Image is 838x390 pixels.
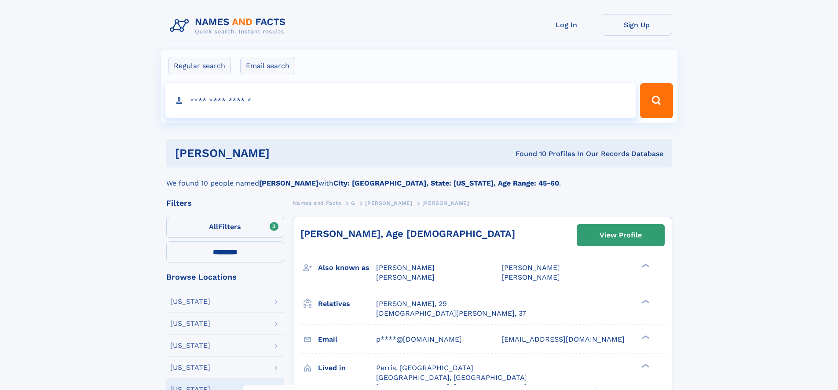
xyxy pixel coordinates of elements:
[318,361,376,375] h3: Lived in
[166,217,284,238] label: Filters
[318,332,376,347] h3: Email
[376,263,435,272] span: [PERSON_NAME]
[333,179,559,187] b: City: [GEOGRAPHIC_DATA], State: [US_STATE], Age Range: 45-60
[166,168,672,189] div: We found 10 people named with .
[640,299,650,304] div: ❯
[392,149,663,159] div: Found 10 Profiles In Our Records Database
[501,273,560,281] span: [PERSON_NAME]
[170,364,210,371] div: [US_STATE]
[501,335,625,343] span: [EMAIL_ADDRESS][DOMAIN_NAME]
[640,83,673,118] button: Search Button
[577,225,664,246] a: View Profile
[170,342,210,349] div: [US_STATE]
[318,296,376,311] h3: Relatives
[170,298,210,305] div: [US_STATE]
[501,263,560,272] span: [PERSON_NAME]
[209,222,218,231] span: All
[259,179,318,187] b: [PERSON_NAME]
[376,364,473,372] span: Perris, [GEOGRAPHIC_DATA]
[175,148,393,159] h1: [PERSON_NAME]
[376,299,447,309] a: [PERSON_NAME], 29
[376,373,527,382] span: [GEOGRAPHIC_DATA], [GEOGRAPHIC_DATA]
[166,199,284,207] div: Filters
[165,83,637,118] input: search input
[293,197,341,208] a: Names and Facts
[640,263,650,269] div: ❯
[300,228,515,239] a: [PERSON_NAME], Age [DEMOGRAPHIC_DATA]
[640,334,650,340] div: ❯
[168,57,231,75] label: Regular search
[318,260,376,275] h3: Also known as
[365,200,412,206] span: [PERSON_NAME]
[240,57,295,75] label: Email search
[351,200,355,206] span: G
[365,197,412,208] a: [PERSON_NAME]
[602,14,672,36] a: Sign Up
[600,225,642,245] div: View Profile
[376,309,526,318] a: [DEMOGRAPHIC_DATA][PERSON_NAME], 37
[376,273,435,281] span: [PERSON_NAME]
[166,14,293,38] img: Logo Names and Facts
[166,273,284,281] div: Browse Locations
[422,200,469,206] span: [PERSON_NAME]
[640,363,650,368] div: ❯
[170,320,210,327] div: [US_STATE]
[351,197,355,208] a: G
[531,14,602,36] a: Log In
